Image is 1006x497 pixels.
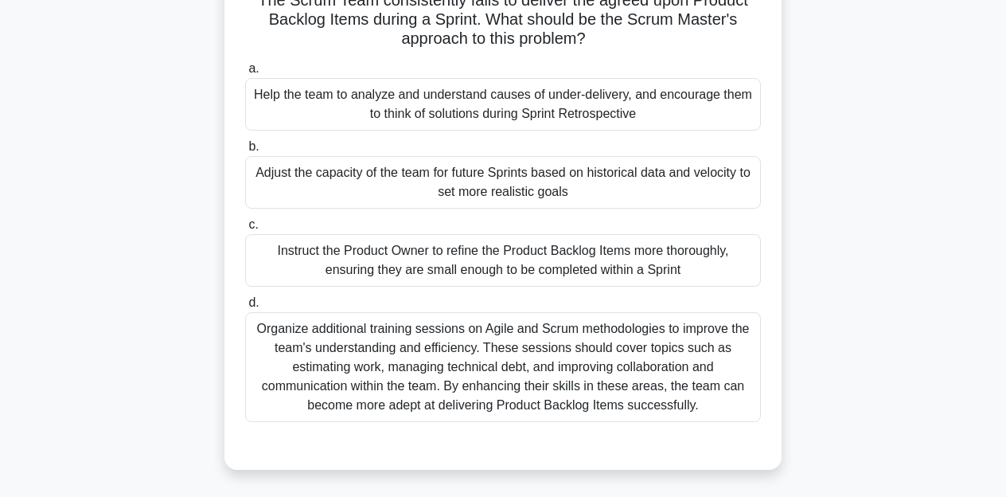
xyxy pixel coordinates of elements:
[245,312,761,422] div: Organize additional training sessions on Agile and Scrum methodologies to improve the team's unde...
[245,156,761,209] div: Adjust the capacity of the team for future Sprints based on historical data and velocity to set m...
[248,295,259,309] span: d.
[245,78,761,131] div: Help the team to analyze and understand causes of under-delivery, and encourage them to think of ...
[248,217,258,231] span: c.
[248,61,259,75] span: a.
[245,234,761,287] div: Instruct the Product Owner to refine the Product Backlog Items more thoroughly, ensuring they are...
[248,139,259,153] span: b.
